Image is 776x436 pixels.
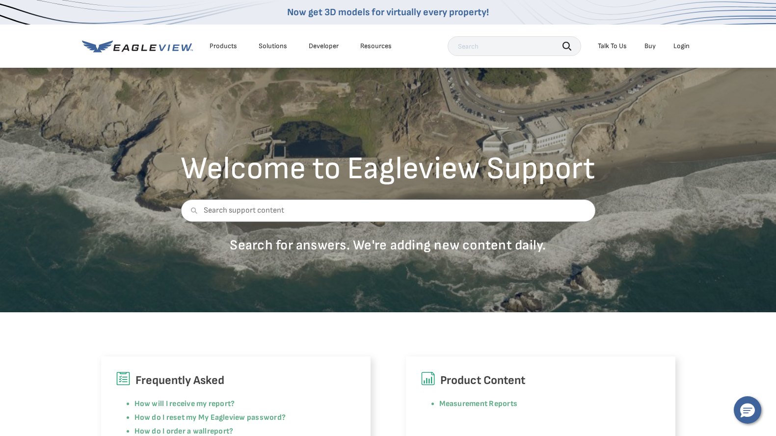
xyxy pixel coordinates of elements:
a: How do I reset my My Eagleview password? [134,413,286,422]
a: How will I receive my report? [134,399,235,409]
a: report [207,427,229,436]
div: Solutions [259,42,287,51]
a: Now get 3D models for virtually every property! [287,6,489,18]
input: Search [448,36,581,56]
a: Developer [309,42,339,51]
h6: Frequently Asked [116,371,356,390]
div: Products [210,42,237,51]
a: Buy [644,42,656,51]
div: Talk To Us [598,42,627,51]
button: Hello, have a question? Let’s chat. [734,396,761,424]
a: ? [229,427,233,436]
h2: Welcome to Eagleview Support [181,153,595,185]
a: Measurement Reports [439,399,518,409]
div: Resources [360,42,392,51]
input: Search support content [181,199,595,222]
a: How do I order a wall [134,427,207,436]
h6: Product Content [421,371,661,390]
p: Search for answers. We're adding new content daily. [181,237,595,254]
div: Login [673,42,690,51]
